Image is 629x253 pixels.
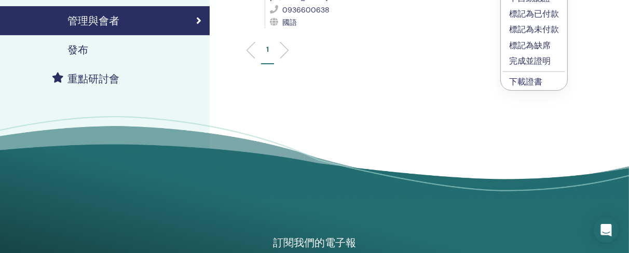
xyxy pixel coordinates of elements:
div: 開啟 Intercom Messenger [594,218,619,243]
a: 下載證書 [509,76,542,87]
font: 發布 [67,43,88,57]
font: 重點研討會 [67,72,119,86]
font: 標記為未付款 [509,24,559,35]
font: 0936600638 [282,5,330,15]
font: 標記為已付款 [509,8,559,19]
font: 訂閱我們的電子報 [273,236,356,249]
font: 管理與會者 [67,14,119,27]
font: 完成並證明 [509,55,551,66]
font: 國語 [282,18,297,27]
font: 1 [266,45,269,54]
font: 標記為缺席 [509,40,551,51]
